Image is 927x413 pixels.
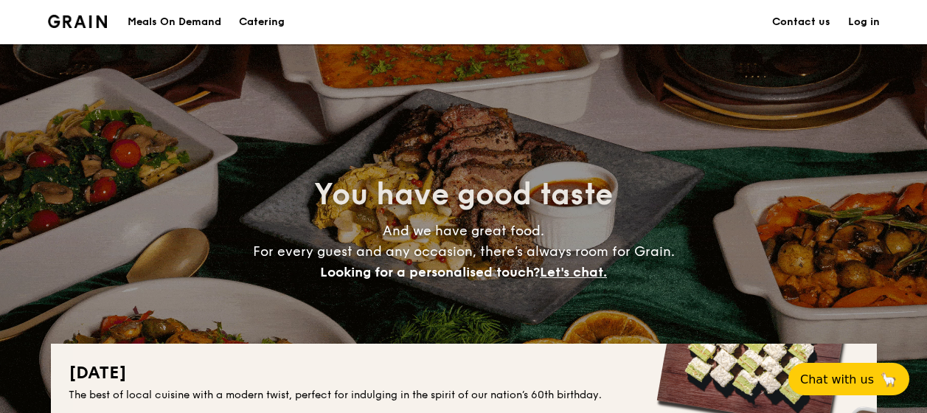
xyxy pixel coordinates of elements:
div: The best of local cuisine with a modern twist, perfect for indulging in the spirit of our nation’... [69,388,859,403]
span: Let's chat. [540,264,607,280]
span: Chat with us [800,372,874,386]
button: Chat with us🦙 [788,363,909,395]
h2: [DATE] [69,361,859,385]
img: Grain [48,15,108,28]
span: 🦙 [880,371,898,388]
a: Logotype [48,15,108,28]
